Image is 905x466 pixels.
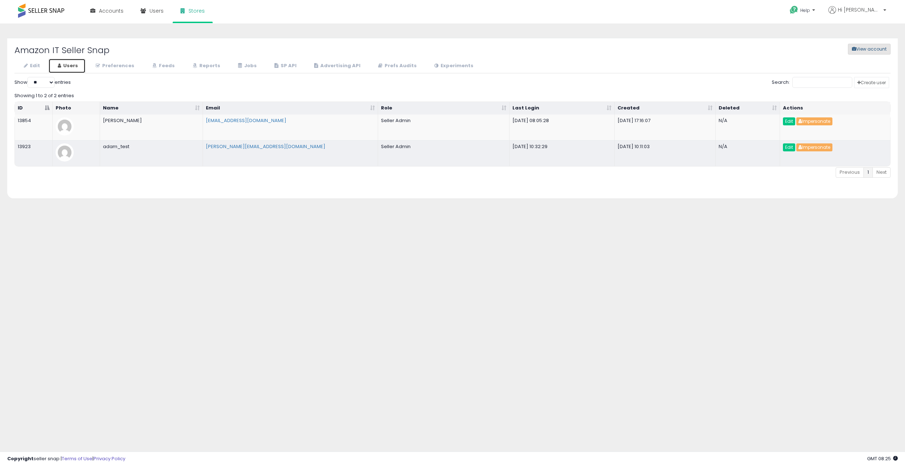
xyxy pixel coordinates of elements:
[615,115,716,140] td: [DATE] 17:16:07
[615,140,716,166] td: [DATE] 10:11:03
[189,7,205,14] span: Stores
[378,140,510,166] td: Seller Admin
[425,59,481,73] a: Experiments
[56,143,74,161] img: profile
[206,117,286,124] a: [EMAIL_ADDRESS][DOMAIN_NAME]
[796,118,832,125] a: Impersonate
[716,102,780,115] th: Deleted: activate to sort column ascending
[183,59,228,73] a: Reports
[14,77,71,88] label: Show entries
[789,5,798,14] i: Get Help
[86,59,142,73] a: Preferences
[796,144,832,151] a: Impersonate
[615,102,716,115] th: Created: activate to sort column ascending
[99,7,124,14] span: Accounts
[150,7,164,14] span: Users
[56,117,74,135] img: profile
[14,59,48,73] a: Edit
[857,79,886,86] span: Create user
[203,102,378,115] th: Email: activate to sort column ascending
[100,140,203,166] td: adam_test
[100,102,203,115] th: Name: activate to sort column ascending
[800,7,810,13] span: Help
[15,115,53,140] td: 13854
[772,77,852,88] label: Search:
[9,46,378,55] h2: Amazon IT Seller Snap
[510,140,615,166] td: [DATE] 10:32:29
[836,167,864,178] a: Previous
[780,102,890,115] th: Actions
[143,59,182,73] a: Feeds
[48,59,86,73] a: Users
[848,44,891,55] button: View account
[305,59,368,73] a: Advertising API
[872,167,891,178] a: Next
[792,77,852,88] input: Search:
[27,77,55,88] select: Showentries
[863,167,873,178] a: 1
[265,59,304,73] a: SP API
[796,143,832,151] button: Impersonate
[716,140,780,166] td: N/A
[843,44,853,55] a: View account
[838,6,881,13] span: Hi [PERSON_NAME]
[854,77,889,88] a: Create user
[716,115,780,140] td: N/A
[53,102,100,115] th: Photo
[14,90,891,99] div: Showing 1 to 2 of 2 entries
[378,115,510,140] td: Seller Admin
[206,143,325,150] a: [PERSON_NAME][EMAIL_ADDRESS][DOMAIN_NAME]
[378,102,510,115] th: Role: activate to sort column ascending
[229,59,264,73] a: Jobs
[510,102,615,115] th: Last Login: activate to sort column ascending
[783,117,795,125] a: Edit
[796,117,832,125] button: Impersonate
[15,140,53,166] td: 13923
[783,143,795,151] a: Edit
[100,115,203,140] td: [PERSON_NAME]
[510,115,615,140] td: [DATE] 08:05:28
[369,59,424,73] a: Prefs Audits
[828,6,886,22] a: Hi [PERSON_NAME]
[15,102,53,115] th: ID: activate to sort column descending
